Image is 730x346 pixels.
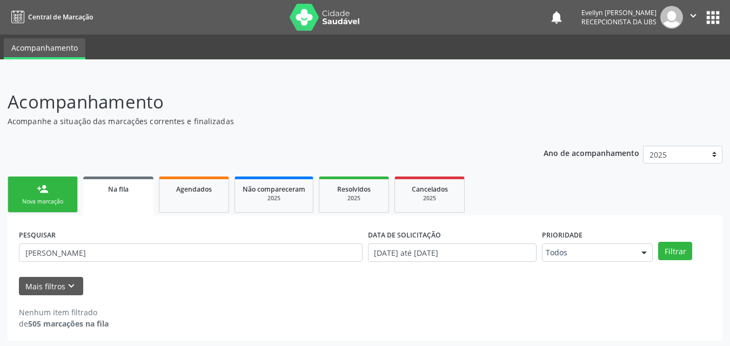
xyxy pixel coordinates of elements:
button: apps [704,8,722,27]
span: Recepcionista da UBS [581,17,657,26]
label: PESQUISAR [19,227,56,243]
span: Cancelados [412,185,448,194]
span: Resolvidos [337,185,371,194]
p: Acompanhamento [8,89,508,116]
a: Central de Marcação [8,8,93,26]
strong: 505 marcações na fila [28,318,109,329]
i:  [687,10,699,22]
div: Nenhum item filtrado [19,307,109,318]
div: Evellyn [PERSON_NAME] [581,8,657,17]
a: Acompanhamento [4,38,85,59]
input: Selecione um intervalo [368,243,537,262]
div: de [19,318,109,329]
span: Todos [546,247,631,258]
span: Na fila [108,185,129,194]
button:  [683,6,704,29]
div: 2025 [243,194,305,202]
button: Filtrar [658,242,692,260]
span: Central de Marcação [28,12,93,22]
img: img [660,6,683,29]
i: keyboard_arrow_down [65,280,77,292]
button: notifications [549,10,564,25]
div: 2025 [403,194,457,202]
button: Mais filtroskeyboard_arrow_down [19,277,83,296]
p: Ano de acompanhamento [544,146,639,159]
span: Não compareceram [243,185,305,194]
label: Prioridade [542,227,582,243]
input: Nome, CNS [19,243,363,262]
p: Acompanhe a situação das marcações correntes e finalizadas [8,116,508,127]
div: person_add [37,183,49,195]
label: DATA DE SOLICITAÇÃO [368,227,441,243]
span: Agendados [176,185,212,194]
div: Nova marcação [16,198,70,206]
div: 2025 [327,194,381,202]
